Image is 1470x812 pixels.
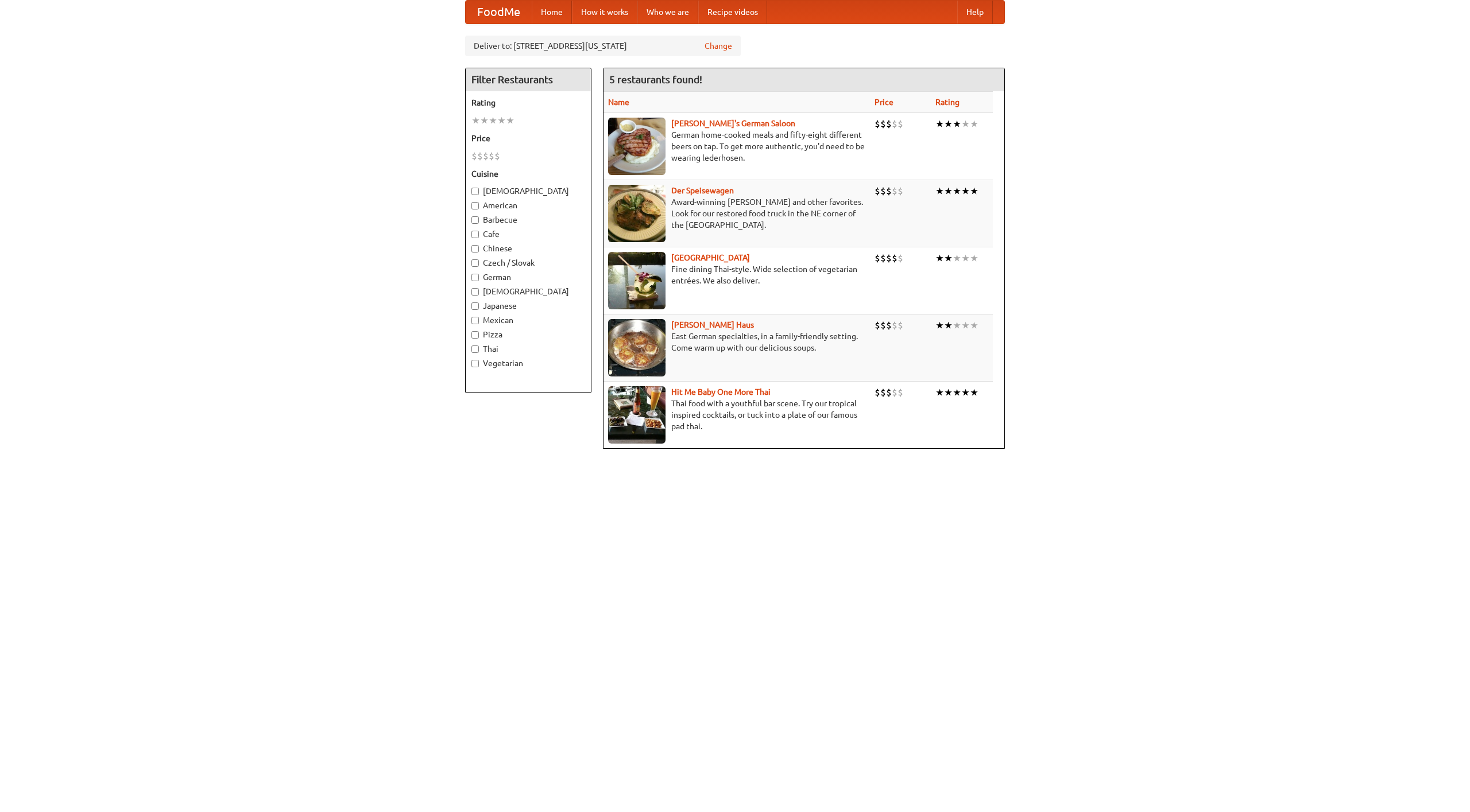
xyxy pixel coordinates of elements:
[875,319,880,332] li: $
[671,387,771,397] b: Hit Me Baby One More Thai
[471,245,479,252] input: Chinese
[886,319,892,332] li: $
[637,1,698,24] a: Who we are
[961,185,970,197] li: ★
[880,118,886,130] li: $
[935,185,944,197] li: ★
[892,185,898,197] li: $
[471,185,585,197] label: [DEMOGRAPHIC_DATA]
[466,68,591,91] h4: Filter Restaurants
[875,252,880,265] li: $
[489,150,494,162] li: $
[471,314,585,326] label: Mexican
[875,185,880,197] li: $
[471,216,479,224] input: Barbecue
[471,360,479,367] input: Vegetarian
[961,319,970,332] li: ★
[471,188,479,195] input: [DEMOGRAPHIC_DATA]
[471,288,479,296] input: [DEMOGRAPHIC_DATA]
[892,252,898,265] li: $
[671,320,754,329] a: [PERSON_NAME] Haus
[471,200,585,211] label: American
[471,97,585,108] h5: Rating
[471,343,585,355] label: Thai
[935,118,944,130] li: ★
[471,345,479,353] input: Thai
[471,317,479,324] input: Mexican
[898,185,903,197] li: $
[471,331,479,339] input: Pizza
[471,358,585,369] label: Vegetarian
[608,398,865,432] p: Thai food with a youthful bar scene. Try our tropical inspired cocktails, or tuck into a plate of...
[944,118,953,130] li: ★
[898,252,903,265] li: $
[483,150,489,162] li: $
[886,185,892,197] li: $
[944,252,953,265] li: ★
[671,119,795,128] a: [PERSON_NAME]'s German Saloon
[935,98,960,107] a: Rating
[961,386,970,399] li: ★
[898,118,903,130] li: $
[489,114,497,127] li: ★
[471,228,585,240] label: Cafe
[875,98,893,107] a: Price
[471,300,585,312] label: Japanese
[953,118,961,130] li: ★
[970,252,978,265] li: ★
[944,185,953,197] li: ★
[898,319,903,332] li: $
[471,259,479,267] input: Czech / Slovak
[886,386,892,399] li: $
[898,386,903,399] li: $
[698,1,767,24] a: Recipe videos
[471,202,479,209] input: American
[471,150,477,162] li: $
[494,150,500,162] li: $
[957,1,993,24] a: Help
[471,271,585,283] label: German
[953,185,961,197] li: ★
[970,386,978,399] li: ★
[532,1,572,24] a: Home
[970,118,978,130] li: ★
[471,329,585,340] label: Pizza
[608,263,865,286] p: Fine dining Thai-style. Wide selection of vegetarian entrées. We also deliver.
[608,331,865,353] p: East German specialties, in a family-friendly setting. Come warm up with our delicious soups.
[608,196,865,231] p: Award-winning [PERSON_NAME] and other favorites. Look for our restored food truck in the NE corne...
[471,114,480,127] li: ★
[935,252,944,265] li: ★
[892,118,898,130] li: $
[935,319,944,332] li: ★
[471,274,479,281] input: German
[609,74,702,85] ng-pluralize: 5 restaurants found!
[608,118,666,175] img: esthers.jpg
[671,253,750,262] b: [GEOGRAPHIC_DATA]
[970,185,978,197] li: ★
[465,36,741,56] div: Deliver to: [STREET_ADDRESS][US_STATE]
[892,319,898,332] li: $
[608,98,629,107] a: Name
[944,386,953,399] li: ★
[471,302,479,310] input: Japanese
[471,243,585,254] label: Chinese
[471,286,585,297] label: [DEMOGRAPHIC_DATA]
[497,114,506,127] li: ★
[970,319,978,332] li: ★
[608,185,666,242] img: speisewagen.jpg
[961,118,970,130] li: ★
[572,1,637,24] a: How it works
[875,386,880,399] li: $
[953,319,961,332] li: ★
[471,133,585,144] h5: Price
[892,386,898,399] li: $
[953,386,961,399] li: ★
[880,252,886,265] li: $
[705,40,732,52] a: Change
[671,186,734,195] a: Der Speisewagen
[471,214,585,226] label: Barbecue
[608,386,666,444] img: babythai.jpg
